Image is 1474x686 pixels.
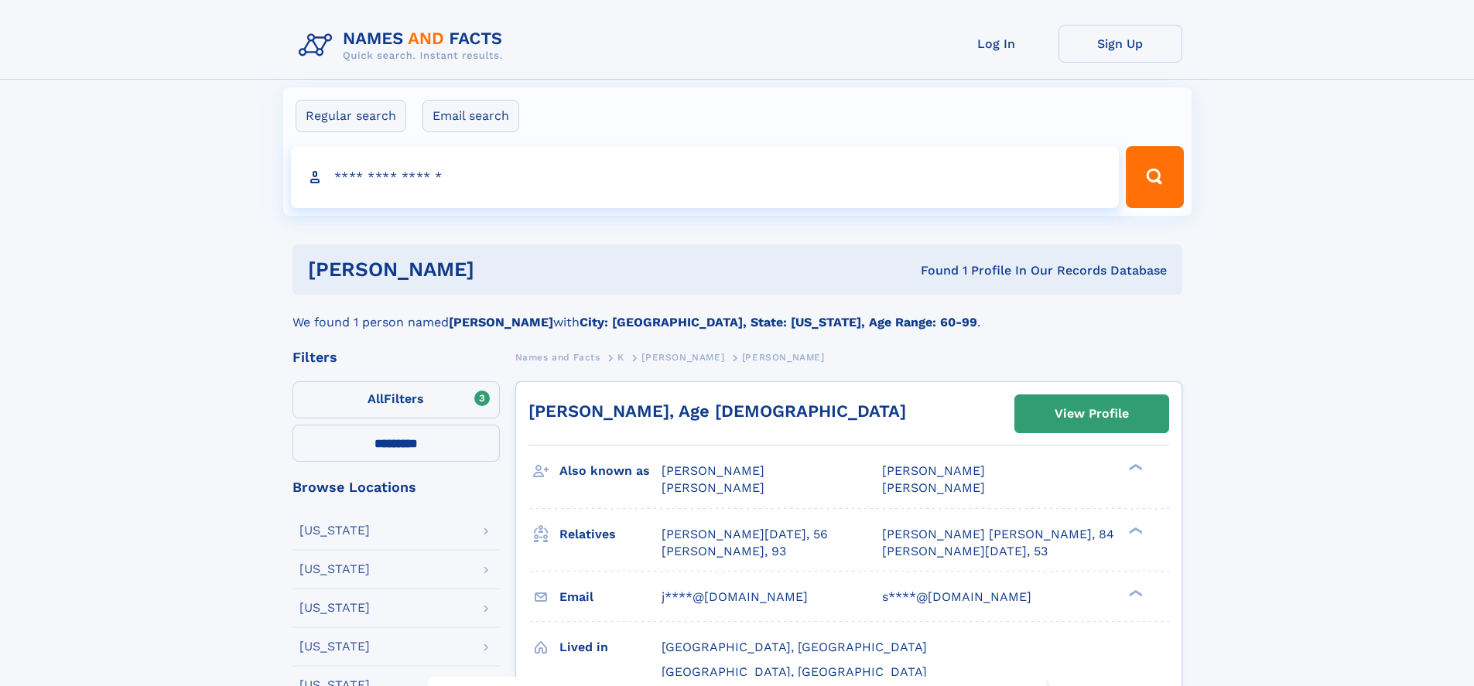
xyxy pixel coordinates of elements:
[662,543,786,560] a: [PERSON_NAME], 93
[528,401,906,421] a: [PERSON_NAME], Age [DEMOGRAPHIC_DATA]
[449,315,553,329] b: [PERSON_NAME]
[296,100,406,132] label: Regular search
[292,295,1182,332] div: We found 1 person named with .
[662,526,828,543] a: [PERSON_NAME][DATE], 56
[882,480,985,495] span: [PERSON_NAME]
[292,381,500,418] label: Filters
[292,25,515,67] img: Logo Names and Facts
[935,25,1058,63] a: Log In
[1125,525,1144,535] div: ❯
[697,262,1167,279] div: Found 1 Profile In Our Records Database
[291,146,1120,208] input: search input
[422,100,519,132] label: Email search
[299,602,370,614] div: [US_STATE]
[662,640,927,654] span: [GEOGRAPHIC_DATA], [GEOGRAPHIC_DATA]
[559,634,662,660] h3: Lived in
[882,463,985,478] span: [PERSON_NAME]
[559,521,662,548] h3: Relatives
[1125,588,1144,598] div: ❯
[299,563,370,575] div: [US_STATE]
[515,347,600,367] a: Names and Facts
[882,543,1048,560] a: [PERSON_NAME][DATE], 53
[662,463,764,478] span: [PERSON_NAME]
[368,391,384,406] span: All
[559,584,662,610] h3: Email
[617,352,624,363] span: K
[299,640,370,653] div: [US_STATE]
[641,352,724,363] span: [PERSON_NAME]
[1058,25,1182,63] a: Sign Up
[662,480,764,495] span: [PERSON_NAME]
[580,315,977,329] b: City: [GEOGRAPHIC_DATA], State: [US_STATE], Age Range: 60-99
[742,352,825,363] span: [PERSON_NAME]
[617,347,624,367] a: K
[292,480,500,494] div: Browse Locations
[559,458,662,484] h3: Also known as
[662,664,927,679] span: [GEOGRAPHIC_DATA], [GEOGRAPHIC_DATA]
[299,524,370,537] div: [US_STATE]
[1126,146,1183,208] button: Search Button
[882,526,1114,543] a: [PERSON_NAME] [PERSON_NAME], 84
[1125,462,1144,473] div: ❯
[1015,395,1168,432] a: View Profile
[308,260,698,279] h1: [PERSON_NAME]
[292,350,500,364] div: Filters
[641,347,724,367] a: [PERSON_NAME]
[1055,396,1129,432] div: View Profile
